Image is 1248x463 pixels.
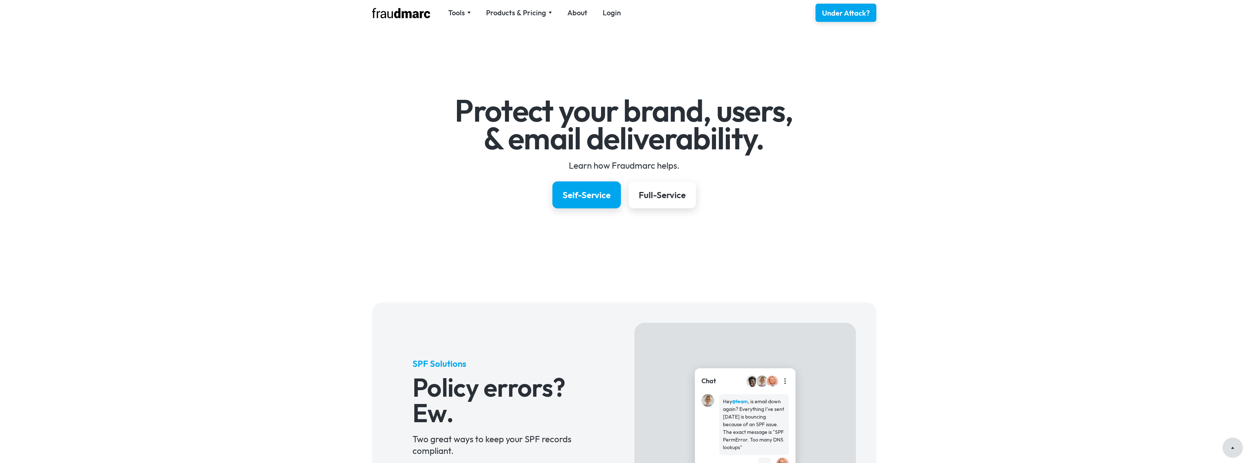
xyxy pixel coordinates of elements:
div: Two great ways to keep your SPF records compliant. [412,433,594,456]
div: Chat [701,376,716,386]
div: Full-Service [639,189,686,201]
h1: Protect your brand, users, & email deliverability. [412,97,836,152]
div: Under Attack? [822,8,870,18]
div: Products & Pricing [486,8,546,18]
h5: SPF Solutions [412,358,594,369]
a: About [567,8,587,18]
div: Tools [448,8,465,18]
div: Hey , is email down again? Everything I've sent [DATE] is bouncing because of an SPF issue. The e... [723,398,785,451]
div: Learn how Fraudmarc helps. [412,160,836,171]
strong: @team [732,398,748,405]
h3: Policy errors? Ew. [412,374,594,425]
a: Full-Service [629,181,696,208]
a: Under Attack? [815,4,876,22]
div: Self-Service [563,189,611,201]
a: Self-Service [552,181,621,208]
a: Login [603,8,621,18]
